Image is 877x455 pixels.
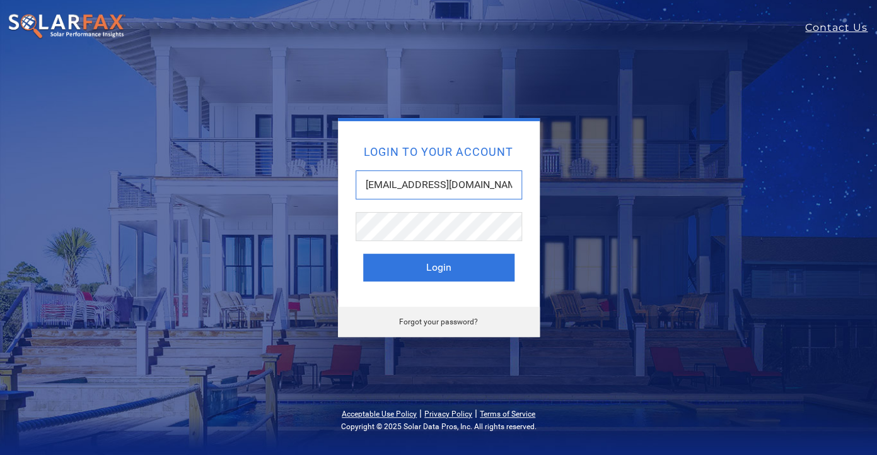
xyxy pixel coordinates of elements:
a: Forgot your password? [399,317,478,326]
input: Email [356,170,522,199]
a: Terms of Service [480,410,535,418]
a: Privacy Policy [424,410,472,418]
a: Acceptable Use Policy [342,410,417,418]
span: | [475,407,477,419]
span: | [419,407,422,419]
a: Contact Us [805,20,877,35]
img: SolarFax [8,13,126,40]
button: Login [363,254,514,281]
h2: Login to your account [363,146,514,158]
